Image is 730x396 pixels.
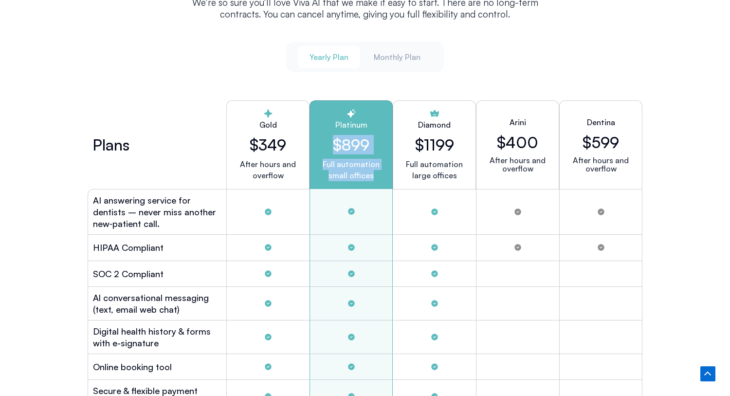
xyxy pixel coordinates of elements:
[567,156,634,173] p: After hours and overflow
[93,325,221,349] h2: Digital health history & forms with e-signature
[318,159,384,181] p: Full automation small offices
[583,133,619,151] h2: $599
[93,242,164,253] h2: HIPAA Compliant
[318,135,384,154] h2: $899
[235,119,301,131] h2: Gold
[415,135,454,154] h2: $1199
[235,159,301,181] p: After hours and overflow
[374,52,420,62] span: Monthly Plan
[510,116,526,128] h2: Arini
[235,135,301,154] h2: $349
[93,268,164,280] h2: SOC 2 Compliant
[406,159,463,181] p: Full automation large offices
[587,116,615,128] h2: Dentina
[318,119,384,131] h2: Platinum
[93,361,172,373] h2: Online booking tool
[310,52,348,62] span: Yearly Plan
[93,194,221,229] h2: AI answering service for dentists – never miss another new‑patient call.
[497,133,538,151] h2: $400
[484,156,551,173] p: After hours and overflow
[418,119,451,131] h2: Diamond
[92,139,129,151] h2: Plans
[93,292,221,315] h2: Al conversational messaging (text, email web chat)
